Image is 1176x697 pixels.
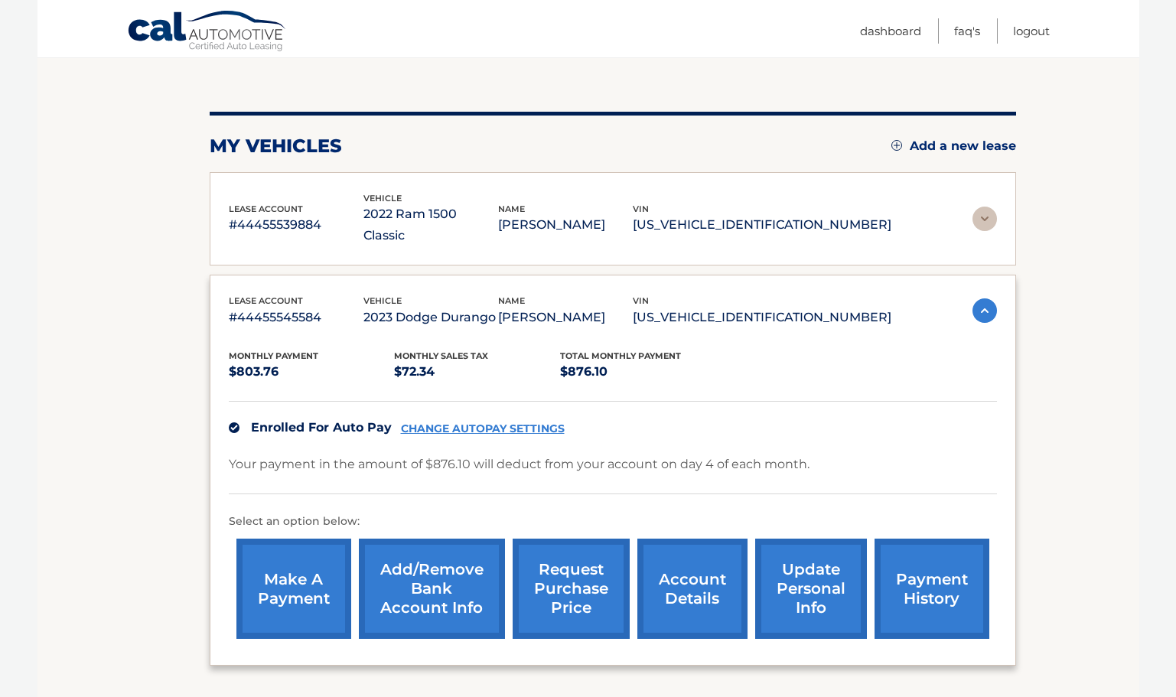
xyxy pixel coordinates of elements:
[954,18,980,44] a: FAQ's
[251,420,392,435] span: Enrolled For Auto Pay
[229,204,303,214] span: lease account
[229,307,363,328] p: #44455545584
[394,350,488,361] span: Monthly sales Tax
[860,18,921,44] a: Dashboard
[229,361,395,383] p: $803.76
[633,307,891,328] p: [US_VEHICLE_IDENTIFICATION_NUMBER]
[229,513,997,531] p: Select an option below:
[236,539,351,639] a: make a payment
[229,350,318,361] span: Monthly Payment
[229,422,239,433] img: check.svg
[560,350,681,361] span: Total Monthly Payment
[127,10,288,54] a: Cal Automotive
[363,295,402,306] span: vehicle
[401,422,565,435] a: CHANGE AUTOPAY SETTINGS
[560,361,726,383] p: $876.10
[875,539,989,639] a: payment history
[498,204,525,214] span: name
[229,454,810,475] p: Your payment in the amount of $876.10 will deduct from your account on day 4 of each month.
[633,214,891,236] p: [US_VEHICLE_IDENTIFICATION_NUMBER]
[498,307,633,328] p: [PERSON_NAME]
[972,298,997,323] img: accordion-active.svg
[891,138,1016,154] a: Add a new lease
[755,539,867,639] a: update personal info
[359,539,505,639] a: Add/Remove bank account info
[229,214,363,236] p: #44455539884
[1013,18,1050,44] a: Logout
[229,295,303,306] span: lease account
[891,140,902,151] img: add.svg
[363,193,402,204] span: vehicle
[394,361,560,383] p: $72.34
[363,307,498,328] p: 2023 Dodge Durango
[637,539,748,639] a: account details
[972,207,997,231] img: accordion-rest.svg
[210,135,342,158] h2: my vehicles
[498,214,633,236] p: [PERSON_NAME]
[513,539,630,639] a: request purchase price
[498,295,525,306] span: name
[363,204,498,246] p: 2022 Ram 1500 Classic
[633,204,649,214] span: vin
[633,295,649,306] span: vin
